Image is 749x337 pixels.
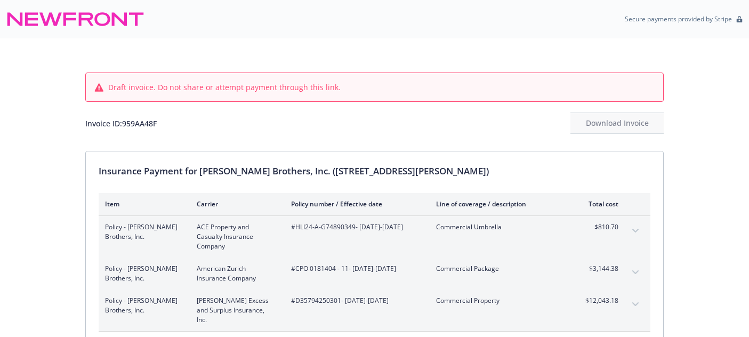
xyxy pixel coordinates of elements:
[570,113,664,133] div: Download Invoice
[105,264,180,283] span: Policy - [PERSON_NAME] Brothers, Inc.
[99,164,650,178] div: Insurance Payment for [PERSON_NAME] Brothers, Inc. ([STREET_ADDRESS][PERSON_NAME])
[627,264,644,281] button: expand content
[291,296,419,306] span: #D35794250301 - [DATE]-[DATE]
[197,199,274,208] div: Carrier
[99,258,650,290] div: Policy - [PERSON_NAME] Brothers, Inc.American Zurich Insurance Company#CPO 0181404 - 11- [DATE]-[...
[436,264,561,274] span: Commercial Package
[627,222,644,239] button: expand content
[105,296,180,315] span: Policy - [PERSON_NAME] Brothers, Inc.
[578,199,618,208] div: Total cost
[197,296,274,325] span: [PERSON_NAME] Excess and Surplus Insurance, Inc.
[197,222,274,251] span: ACE Property and Casualty Insurance Company
[436,222,561,232] span: Commercial Umbrella
[197,264,274,283] span: American Zurich Insurance Company
[578,296,618,306] span: $12,043.18
[627,296,644,313] button: expand content
[436,296,561,306] span: Commercial Property
[108,82,341,93] span: Draft invoice. Do not share or attempt payment through this link.
[99,216,650,258] div: Policy - [PERSON_NAME] Brothers, Inc.ACE Property and Casualty Insurance Company#HLI24-A-G7489034...
[85,118,157,129] div: Invoice ID: 959AA48F
[578,222,618,232] span: $810.70
[99,290,650,331] div: Policy - [PERSON_NAME] Brothers, Inc.[PERSON_NAME] Excess and Surplus Insurance, Inc.#D3579425030...
[578,264,618,274] span: $3,144.38
[291,199,419,208] div: Policy number / Effective date
[570,113,664,134] button: Download Invoice
[625,14,732,23] p: Secure payments provided by Stripe
[105,222,180,242] span: Policy - [PERSON_NAME] Brothers, Inc.
[436,199,561,208] div: Line of coverage / description
[291,264,419,274] span: #CPO 0181404 - 11 - [DATE]-[DATE]
[291,222,419,232] span: #HLI24-A-G74890349 - [DATE]-[DATE]
[105,199,180,208] div: Item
